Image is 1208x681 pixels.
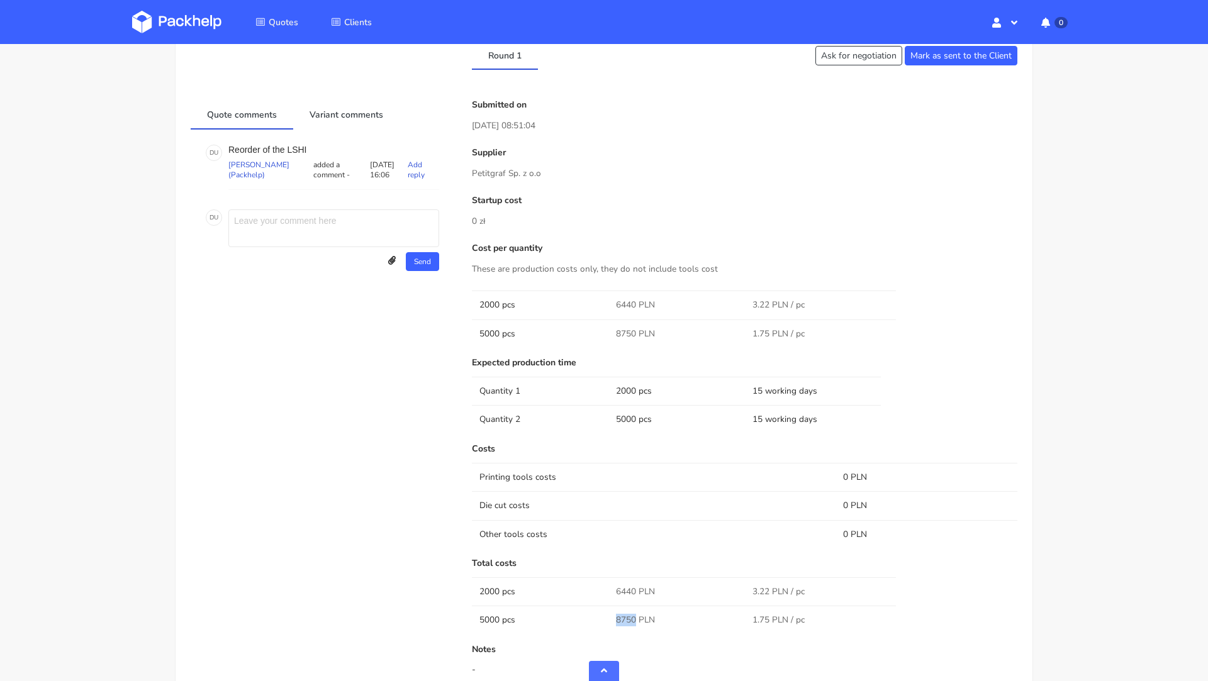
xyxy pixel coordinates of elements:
[472,645,1017,655] p: Notes
[608,377,745,405] td: 2000 pcs
[406,252,439,271] button: Send
[311,160,369,180] p: added a comment -
[616,299,655,311] span: 6440 PLN
[210,209,214,226] span: D
[836,491,1017,519] td: 0 PLN
[472,463,836,491] td: Printing tools costs
[240,11,313,33] a: Quotes
[472,148,1017,158] p: Supplier
[214,145,218,161] span: U
[293,100,400,128] a: Variant comments
[472,319,608,348] td: 5000 pcs
[472,100,1017,110] p: Submitted on
[472,41,538,69] a: Round 1
[616,614,655,626] span: 8750 PLN
[608,405,745,433] td: 5000 pcs
[472,167,1017,180] p: Petitgraf Sp. z o.o
[191,100,293,128] a: Quote comments
[472,558,1017,568] p: Total costs
[472,577,608,606] td: 2000 pcs
[472,291,608,319] td: 2000 pcs
[616,585,655,598] span: 6440 PLN
[472,214,1017,228] p: 0 zł
[316,11,387,33] a: Clients
[472,377,608,405] td: Quantity 1
[228,160,311,180] p: [PERSON_NAME] (Packhelp)
[344,16,372,28] span: Clients
[472,262,1017,276] p: These are production costs only, they do not include tools cost
[408,160,439,180] p: Add reply
[269,16,298,28] span: Quotes
[752,614,805,626] span: 1.75 PLN / pc
[836,463,1017,491] td: 0 PLN
[836,520,1017,548] td: 0 PLN
[472,196,1017,206] p: Startup cost
[752,585,805,598] span: 3.22 PLN / pc
[472,491,836,519] td: Die cut costs
[815,46,902,65] button: Ask for negotiation
[472,405,608,433] td: Quantity 2
[472,663,1017,676] div: -
[472,358,1017,368] p: Expected production time
[745,405,881,433] td: 15 working days
[132,11,221,33] img: Dashboard
[1054,17,1068,28] span: 0
[905,46,1017,65] button: Mark as sent to the Client
[752,328,805,340] span: 1.75 PLN / pc
[472,520,836,548] td: Other tools costs
[214,209,218,226] span: U
[616,328,655,340] span: 8750 PLN
[472,444,1017,454] p: Costs
[370,160,408,180] p: [DATE] 16:06
[472,606,608,634] td: 5000 pcs
[472,119,1017,133] p: [DATE] 08:51:04
[472,243,1017,253] p: Cost per quantity
[752,299,805,311] span: 3.22 PLN / pc
[210,145,214,161] span: D
[1031,11,1076,33] button: 0
[745,377,881,405] td: 15 working days
[228,145,439,155] p: Reorder of the LSHI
